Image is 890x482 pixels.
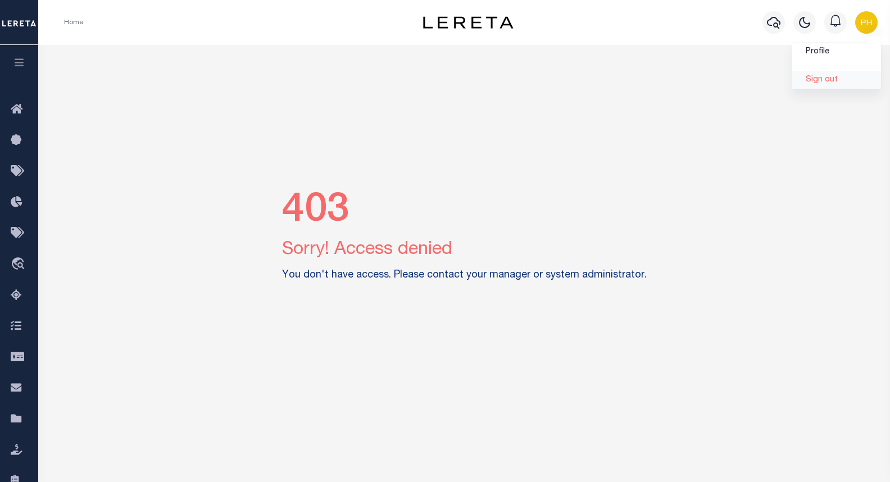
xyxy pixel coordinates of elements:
[792,43,881,61] a: Profile
[806,76,838,84] span: Sign out
[11,257,29,272] i: travel_explore
[423,16,513,29] img: logo-dark.svg
[855,11,878,34] img: svg+xml;base64,PHN2ZyB4bWxucz0iaHR0cDovL3d3dy53My5vcmcvMjAwMC9zdmciIHBvaW50ZXItZXZlbnRzPSJub25lIi...
[282,268,647,283] label: You don't have access. Please contact your manager or system administrator.
[282,237,647,263] p: Sorry! Access denied
[282,188,647,237] h2: 403
[792,71,881,89] a: Sign out
[806,48,829,56] span: Profile
[64,17,83,28] li: Home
